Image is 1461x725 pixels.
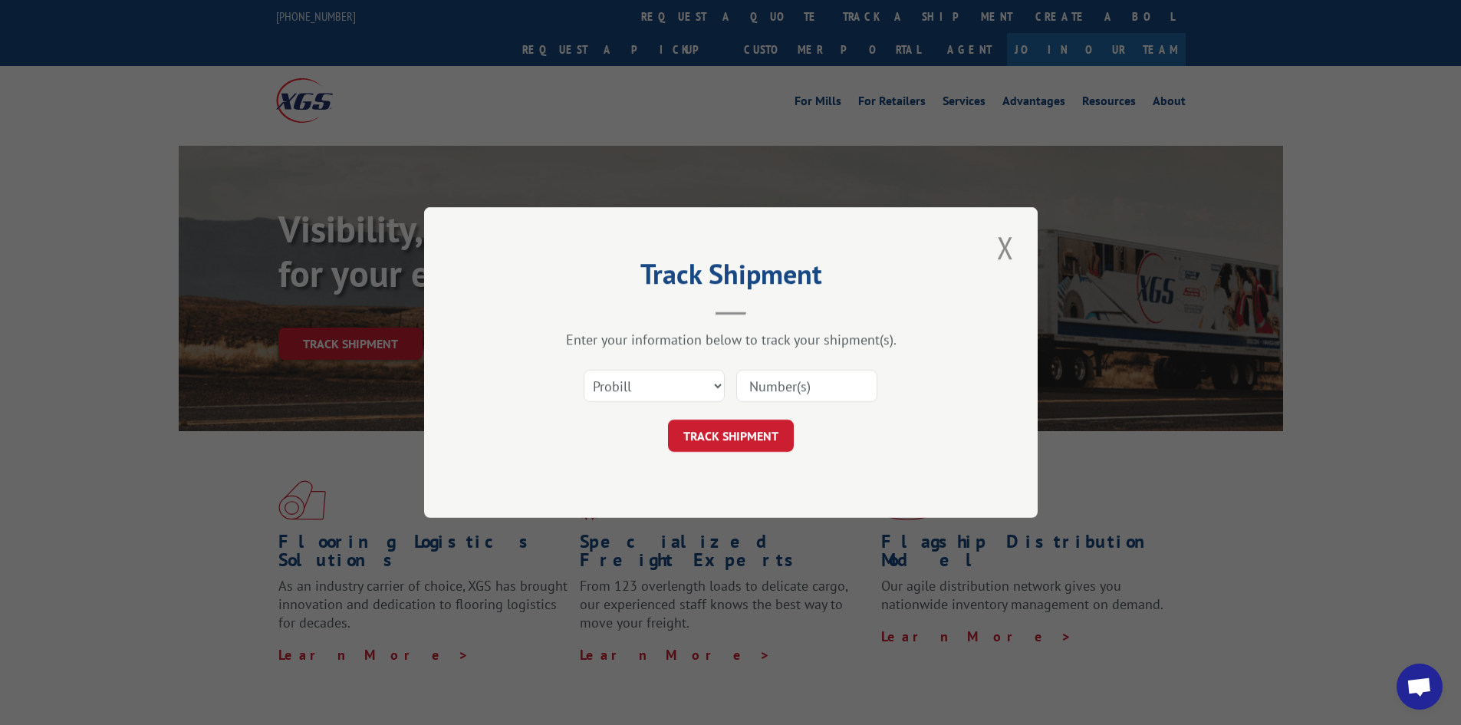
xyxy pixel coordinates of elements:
div: Enter your information below to track your shipment(s). [501,331,961,348]
button: TRACK SHIPMENT [668,420,794,452]
h2: Track Shipment [501,263,961,292]
input: Number(s) [736,370,877,402]
button: Close modal [992,226,1018,269]
a: Open chat [1397,664,1443,710]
